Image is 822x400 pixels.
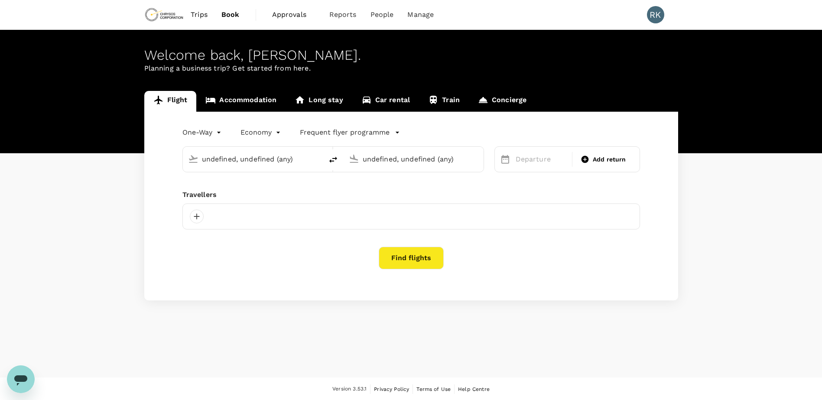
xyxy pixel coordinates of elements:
[144,5,184,24] img: Chrysos Corporation
[191,10,208,20] span: Trips
[182,126,223,139] div: One-Way
[7,365,35,393] iframe: Button to launch messaging window
[300,127,390,138] p: Frequent flyer programme
[593,155,626,164] span: Add return
[363,152,465,166] input: Going to
[202,152,305,166] input: Depart from
[300,127,400,138] button: Frequent flyer programme
[196,91,286,112] a: Accommodation
[416,384,451,394] a: Terms of Use
[352,91,419,112] a: Car rental
[144,47,678,63] div: Welcome back , [PERSON_NAME] .
[144,63,678,74] p: Planning a business trip? Get started from here.
[374,384,409,394] a: Privacy Policy
[419,91,469,112] a: Train
[370,10,394,20] span: People
[374,386,409,392] span: Privacy Policy
[240,126,283,139] div: Economy
[272,10,315,20] span: Approvals
[416,386,451,392] span: Terms of Use
[286,91,352,112] a: Long stay
[221,10,240,20] span: Book
[332,385,367,394] span: Version 3.53.1
[516,154,567,165] p: Departure
[407,10,434,20] span: Manage
[478,158,479,160] button: Open
[469,91,536,112] a: Concierge
[458,384,490,394] a: Help Centre
[379,247,444,269] button: Find flights
[647,6,664,23] div: RK
[144,91,197,112] a: Flight
[458,386,490,392] span: Help Centre
[323,149,344,170] button: delete
[182,190,640,200] div: Travellers
[329,10,357,20] span: Reports
[317,158,318,160] button: Open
